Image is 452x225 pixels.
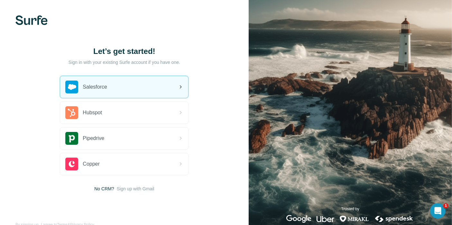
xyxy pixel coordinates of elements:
img: mirakl's logo [339,215,369,223]
img: hubspot's logo [65,106,78,119]
img: Surfe's logo [15,15,48,25]
span: 1 [443,203,448,208]
span: Copper [83,160,99,168]
span: Pipedrive [83,134,104,142]
span: No CRM? [94,186,114,192]
p: Trusted by [341,206,359,212]
img: pipedrive's logo [65,132,78,145]
h1: Let’s get started! [60,46,189,56]
iframe: Intercom live chat [430,203,446,219]
span: Salesforce [83,83,107,91]
img: google's logo [286,215,311,223]
img: uber's logo [317,215,334,223]
p: Sign in with your existing Surfe account if you have one. [69,59,180,65]
img: copper's logo [65,158,78,170]
img: salesforce's logo [65,81,78,93]
button: Sign up with Gmail [117,186,154,192]
span: Hubspot [83,109,102,117]
img: spendesk's logo [374,215,414,223]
